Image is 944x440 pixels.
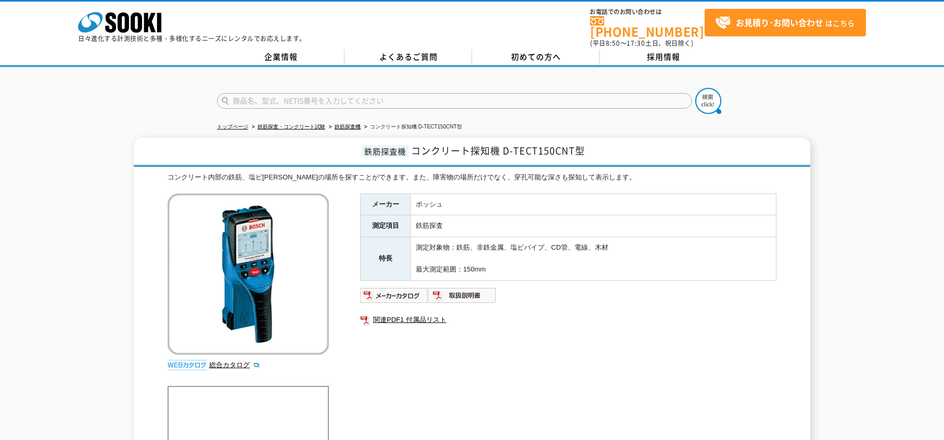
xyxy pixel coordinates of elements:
[345,49,472,65] a: よくあるご質問
[411,237,776,280] td: 測定対象物：鉄筋、非鉄金属、塩ビパイプ、CD管、電線、木材 最大測定範囲：150mm
[335,124,361,130] a: 鉄筋探査機
[428,294,496,302] a: 取扱説明書
[209,361,260,369] a: 総合カタログ
[599,49,727,65] a: 採用情報
[362,145,409,157] span: 鉄筋探査機
[360,294,428,302] a: メーカーカタログ
[472,49,599,65] a: 初めての方へ
[590,38,693,48] span: (平日 ～ 土日、祝日除く)
[361,215,411,237] th: 測定項目
[217,93,692,109] input: 商品名、型式、NETIS番号を入力してください
[411,144,585,158] span: コンクリート探知機 D-TECT150CNT型
[258,124,325,130] a: 鉄筋探査・コンクリート試験
[511,51,561,62] span: 初めての方へ
[627,38,645,48] span: 17:30
[411,193,776,215] td: ボッシュ
[695,88,721,114] img: btn_search.png
[606,38,620,48] span: 8:50
[715,15,854,31] span: はこちら
[360,313,776,327] a: 関連PDF1 付属品リスト
[361,193,411,215] th: メーカー
[362,122,462,133] li: コンクリート探知機 D-TECT150CNT型
[590,9,705,15] span: お電話でのお問い合わせは
[361,237,411,280] th: 特長
[168,360,207,370] img: webカタログ
[168,172,776,183] div: コンクリート内部の鉄筋、塩ビ[PERSON_NAME]の場所を探すことができます。また、障害物の場所だけでなく、穿孔可能な深さも探知して表示します。
[360,287,428,304] img: メーカーカタログ
[590,16,705,37] a: [PHONE_NUMBER]
[217,49,345,65] a: 企業情報
[411,215,776,237] td: 鉄筋探査
[428,287,496,304] img: 取扱説明書
[217,124,248,130] a: トップページ
[168,193,329,355] img: コンクリート探知機 D-TECT150CNT型
[78,35,306,42] p: 日々進化する計測技術と多種・多様化するニーズにレンタルでお応えします。
[736,16,823,29] strong: お見積り･お問い合わせ
[705,9,866,36] a: お見積り･お問い合わせはこちら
